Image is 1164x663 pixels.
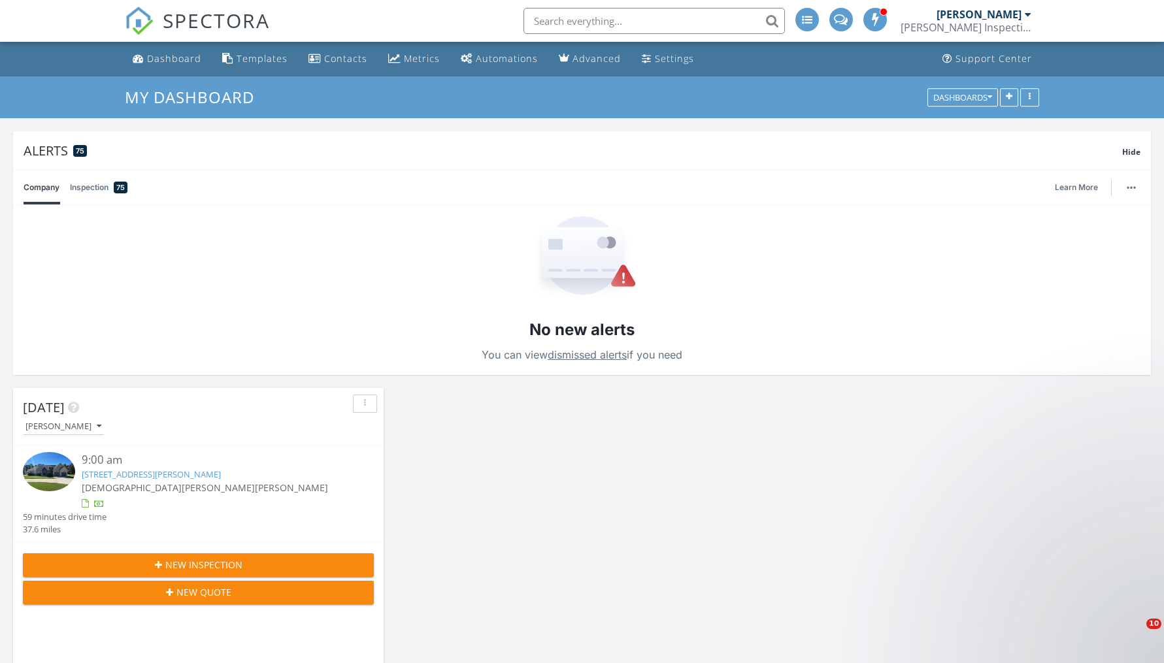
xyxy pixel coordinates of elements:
img: ellipsis-632cfdd7c38ec3a7d453.svg [1127,186,1136,189]
a: Company [24,170,59,204]
div: Advanced [573,52,621,65]
a: 9:00 am [STREET_ADDRESS][PERSON_NAME] [DEMOGRAPHIC_DATA][PERSON_NAME][PERSON_NAME] 59 minutes dri... [23,452,374,536]
input: Search everything... [524,8,785,34]
a: Dashboard [127,47,207,71]
div: Support Center [956,52,1032,65]
div: Dashboard [147,52,201,65]
div: Templates [237,52,288,65]
a: Inspection [70,170,127,204]
a: My Dashboard [125,86,265,108]
a: Contacts [303,47,373,71]
div: Gooden Inspection Services [901,21,1031,34]
div: 9:00 am [82,452,345,468]
div: Contacts [324,52,367,65]
a: Automations (Advanced) [456,47,543,71]
span: [DEMOGRAPHIC_DATA][PERSON_NAME] [82,481,255,494]
div: Dashboards [933,93,992,102]
button: [PERSON_NAME] [23,418,104,436]
div: Settings [655,52,694,65]
p: You can view if you need [482,346,682,364]
a: Metrics [383,47,445,71]
span: [DATE] [23,398,65,416]
a: [STREET_ADDRESS][PERSON_NAME] [82,468,221,480]
a: SPECTORA [125,18,270,45]
a: Templates [217,47,293,71]
a: dismissed alerts [548,348,627,361]
div: [PERSON_NAME] [937,8,1022,21]
span: [PERSON_NAME] [255,481,328,494]
div: 59 minutes drive time [23,511,107,523]
span: New Quote [176,585,231,599]
iframe: Intercom live chat [1120,619,1151,650]
div: Metrics [404,52,440,65]
a: Advanced [554,47,626,71]
span: 75 [116,181,125,194]
span: Hide [1122,146,1140,157]
img: The Best Home Inspection Software - Spectora [125,7,154,35]
img: 9362950%2Fcover_photos%2FHk3sdmhTUEmkE0GnTvla%2Fsmall.jpg [23,452,75,491]
div: Automations [476,52,538,65]
h2: No new alerts [529,319,635,341]
a: Learn More [1055,181,1106,194]
button: New Inspection [23,553,374,577]
button: Dashboards [927,88,998,106]
div: Alerts [24,142,1122,159]
div: [PERSON_NAME] [25,422,101,431]
span: New Inspection [165,558,242,572]
span: 75 [76,146,84,155]
a: Support Center [937,47,1037,71]
img: Empty State [528,216,637,298]
div: 37.6 miles [23,523,107,536]
span: SPECTORA [163,7,270,34]
a: Settings [637,47,699,71]
button: New Quote [23,581,374,604]
span: 10 [1146,619,1161,629]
